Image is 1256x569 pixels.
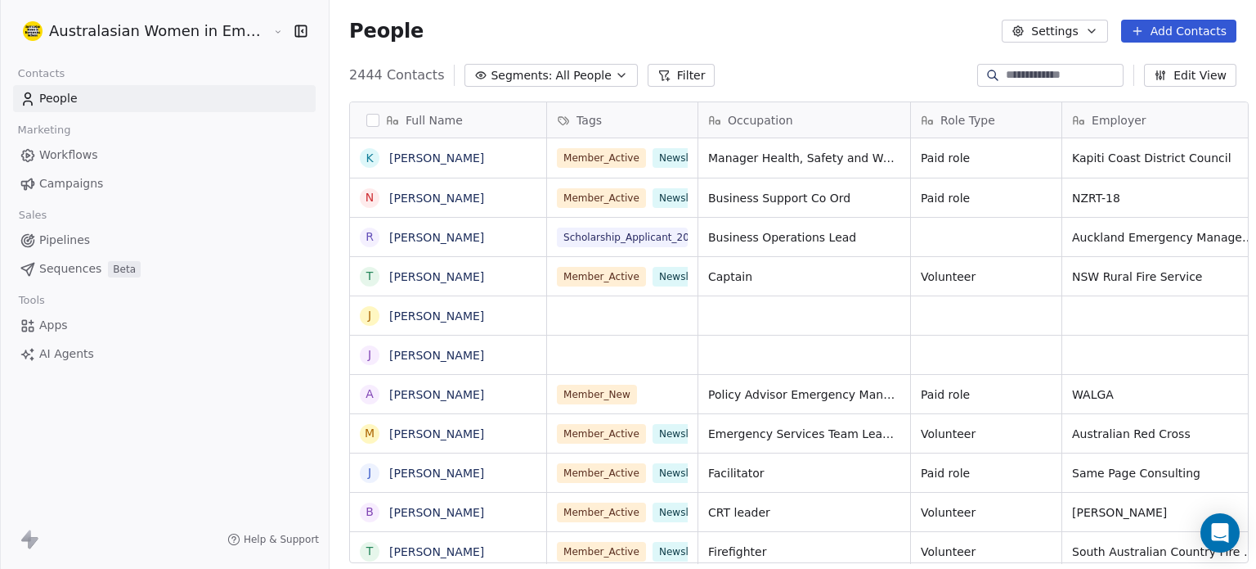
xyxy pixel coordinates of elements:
span: Sequences [39,260,101,278]
span: Employer [1092,112,1146,129]
span: Member_Active [557,188,646,208]
span: Business Support Co Ord [708,190,900,206]
div: Open Intercom Messenger [1200,513,1240,553]
span: Full Name [406,112,463,129]
span: People [349,19,424,43]
span: Paid role [921,190,1052,206]
a: [PERSON_NAME] [389,388,484,401]
span: Member_Active [557,542,646,562]
span: Occupation [728,112,793,129]
span: Paid role [921,465,1052,481]
span: All People [555,67,611,84]
button: Edit View [1144,64,1236,87]
span: Captain [708,269,900,285]
span: Member_New [557,385,637,404]
a: [PERSON_NAME] [389,309,484,323]
span: People [39,90,78,107]
a: People [13,85,316,112]
span: AI Agents [39,345,94,363]
span: Contacts [11,61,72,86]
span: Member_Active [557,463,646,483]
span: Business Operations Lead [708,229,900,246]
img: Logo%20A%20white%20300x300.png [23,21,43,41]
div: Occupation [698,102,910,138]
div: J [368,346,371,364]
div: M [365,425,375,442]
span: Newsletter_Subscriber [653,542,776,562]
span: Tools [11,288,52,313]
div: R [366,228,374,246]
a: [PERSON_NAME] [389,151,484,165]
span: Volunteer [921,426,1052,442]
button: Filter [648,64,715,87]
span: Scholarship_Applicant_2025_P-CEP [557,228,688,247]
div: T [366,543,374,560]
div: N [366,189,374,206]
span: Newsletter_Subscriber [653,463,776,483]
span: Newsletter_Subscriber [653,267,776,287]
span: Workflows [39,147,98,164]
span: Newsletter_Subscriber [653,503,776,522]
span: Segments: [491,67,552,84]
span: Help & Support [244,533,319,546]
div: J [368,307,371,324]
span: Emergency Services Team Lead/Member [708,426,900,442]
span: Pipelines [39,232,90,249]
span: Member_Active [557,503,646,522]
button: Settings [1002,20,1107,43]
div: grid [350,138,547,564]
span: Facilitator [708,465,900,481]
span: Role Type [940,112,995,129]
div: J [368,464,371,481]
a: Workflows [13,142,316,169]
span: Volunteer [921,544,1052,560]
span: Apps [39,317,68,334]
span: 2444 Contacts [349,65,444,85]
button: Australasian Women in Emergencies Network [20,17,261,45]
span: Manager Health, Safety and Wellbeing. &amp; EOC Safety Desk Lead [708,150,900,166]
span: Marketing [11,118,78,142]
div: Role Type [911,102,1061,138]
span: CRT leader [708,504,900,521]
a: Campaigns [13,170,316,197]
div: Full Name [350,102,546,138]
a: [PERSON_NAME] [389,467,484,480]
a: [PERSON_NAME] [389,427,484,440]
a: [PERSON_NAME] [389,231,484,244]
a: [PERSON_NAME] [389,270,484,283]
span: Member_Active [557,424,646,444]
div: T [366,268,374,285]
div: A [366,386,374,403]
span: Member_Active [557,267,646,287]
span: Member_Active [557,148,646,168]
a: Help & Support [227,533,319,546]
a: [PERSON_NAME] [389,349,484,362]
span: Campaigns [39,175,103,192]
span: Beta [108,261,141,278]
span: Paid role [921,150,1052,166]
a: Apps [13,312,316,339]
a: Pipelines [13,227,316,254]
div: Tags [547,102,698,138]
span: Firefighter [708,544,900,560]
div: K [366,150,373,167]
span: Tags [576,112,602,129]
span: Newsletter_Subscriber [653,424,776,444]
span: Newsletter_Subscriber [653,188,776,208]
span: Policy Advisor Emergency Management [708,386,900,403]
a: [PERSON_NAME] [389,192,484,205]
div: B [366,504,374,521]
a: SequencesBeta [13,255,316,282]
span: Volunteer [921,504,1052,521]
span: Newsletter_Subscriber [653,148,776,168]
span: Volunteer [921,269,1052,285]
span: Australasian Women in Emergencies Network [49,20,269,42]
button: Add Contacts [1121,20,1236,43]
span: Sales [11,203,54,228]
a: [PERSON_NAME] [389,545,484,558]
a: AI Agents [13,341,316,368]
span: Paid role [921,386,1052,403]
a: [PERSON_NAME] [389,506,484,519]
